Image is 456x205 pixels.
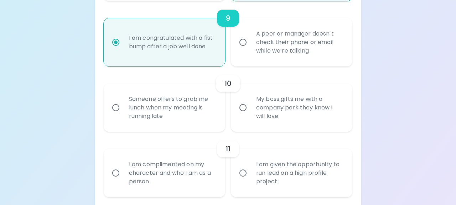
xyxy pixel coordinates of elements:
div: choice-group-check [104,1,353,66]
h6: 9 [226,12,230,24]
h6: 11 [226,143,230,155]
div: choice-group-check [104,132,353,197]
div: My boss gifts me with a company perk they know I will love [250,86,348,129]
div: I am complimented on my character and who I am as a person [123,152,221,194]
div: A peer or manager doesn’t check their phone or email while we’re talking [250,21,348,64]
h6: 10 [224,78,232,89]
div: choice-group-check [104,66,353,132]
div: I am congratulated with a fist bump after a job well done [123,25,221,59]
div: Someone offers to grab me lunch when my meeting is running late [123,86,221,129]
div: I am given the opportunity to run lead on a high profile project [250,152,348,194]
